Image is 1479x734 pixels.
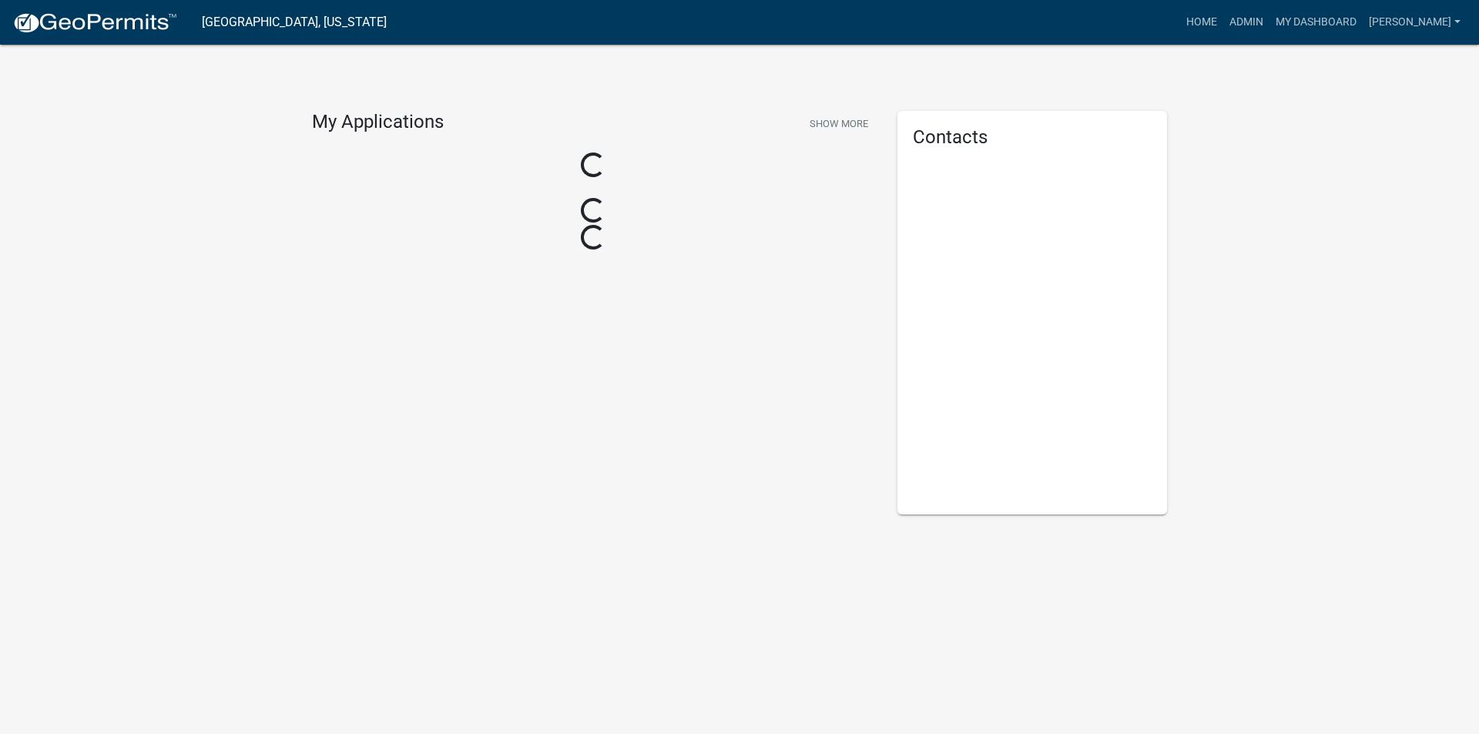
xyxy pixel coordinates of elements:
a: My Dashboard [1269,8,1363,37]
a: Admin [1223,8,1269,37]
a: [GEOGRAPHIC_DATA], [US_STATE] [202,9,387,35]
a: Home [1180,8,1223,37]
h5: Contacts [913,126,1152,149]
h4: My Applications [312,111,444,134]
a: [PERSON_NAME] [1363,8,1467,37]
button: Show More [803,111,874,136]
